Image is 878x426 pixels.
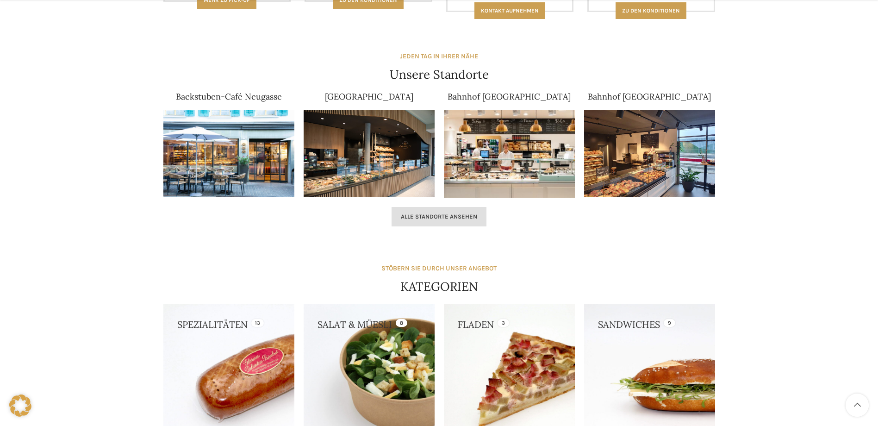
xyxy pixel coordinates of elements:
span: Kontakt aufnehmen [481,7,539,14]
h4: KATEGORIEN [400,278,478,295]
a: Alle Standorte ansehen [392,207,486,226]
a: [GEOGRAPHIC_DATA] [325,91,413,102]
div: JEDEN TAG IN IHRER NÄHE [400,51,478,62]
a: Backstuben-Café Neugasse [176,91,282,102]
h4: Unsere Standorte [390,66,489,83]
a: Kontakt aufnehmen [474,2,545,19]
a: Zu den konditionen [616,2,686,19]
div: STÖBERN SIE DURCH UNSER ANGEBOT [381,263,497,274]
a: Bahnhof [GEOGRAPHIC_DATA] [448,91,571,102]
a: Bahnhof [GEOGRAPHIC_DATA] [588,91,711,102]
span: Zu den konditionen [622,7,680,14]
span: Alle Standorte ansehen [401,213,477,220]
a: Scroll to top button [846,394,869,417]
